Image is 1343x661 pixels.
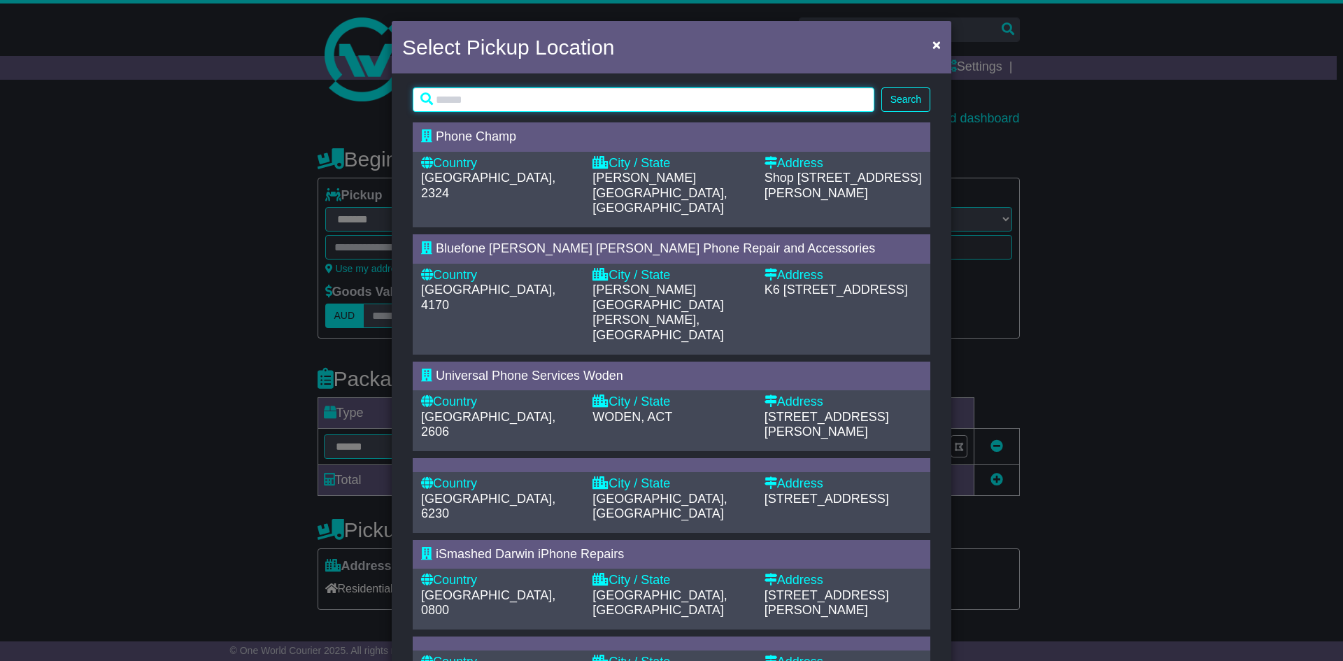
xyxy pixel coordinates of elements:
[592,395,750,410] div: City / State
[402,31,615,63] h4: Select Pickup Location
[765,573,922,588] div: Address
[421,156,578,171] div: Country
[592,156,750,171] div: City / State
[592,283,723,342] span: [PERSON_NAME][GEOGRAPHIC_DATA][PERSON_NAME], [GEOGRAPHIC_DATA]
[421,268,578,283] div: Country
[436,547,624,561] span: iSmashed Darwin iPhone Repairs
[765,395,922,410] div: Address
[592,573,750,588] div: City / State
[592,268,750,283] div: City / State
[765,476,922,492] div: Address
[436,241,875,255] span: Bluefone [PERSON_NAME] [PERSON_NAME] Phone Repair and Accessories
[925,30,948,59] button: Close
[421,492,555,521] span: [GEOGRAPHIC_DATA], 6230
[421,171,555,200] span: [GEOGRAPHIC_DATA], 2324
[421,476,578,492] div: Country
[421,283,555,312] span: [GEOGRAPHIC_DATA], 4170
[436,129,516,143] span: Phone Champ
[436,369,623,383] span: Universal Phone Services Woden
[592,410,672,424] span: WODEN, ACT
[765,410,889,439] span: [STREET_ADDRESS][PERSON_NAME]
[765,588,889,618] span: [STREET_ADDRESS][PERSON_NAME]
[421,395,578,410] div: Country
[421,588,555,618] span: [GEOGRAPHIC_DATA], 0800
[592,171,727,215] span: [PERSON_NAME][GEOGRAPHIC_DATA], [GEOGRAPHIC_DATA]
[765,492,889,506] span: [STREET_ADDRESS]
[932,36,941,52] span: ×
[421,410,555,439] span: [GEOGRAPHIC_DATA], 2606
[592,492,727,521] span: [GEOGRAPHIC_DATA], [GEOGRAPHIC_DATA]
[765,268,922,283] div: Address
[592,476,750,492] div: City / State
[765,283,908,297] span: K6 [STREET_ADDRESS]
[765,156,922,171] div: Address
[765,171,922,200] span: Shop [STREET_ADDRESS][PERSON_NAME]
[881,87,930,112] button: Search
[592,588,727,618] span: [GEOGRAPHIC_DATA], [GEOGRAPHIC_DATA]
[421,573,578,588] div: Country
